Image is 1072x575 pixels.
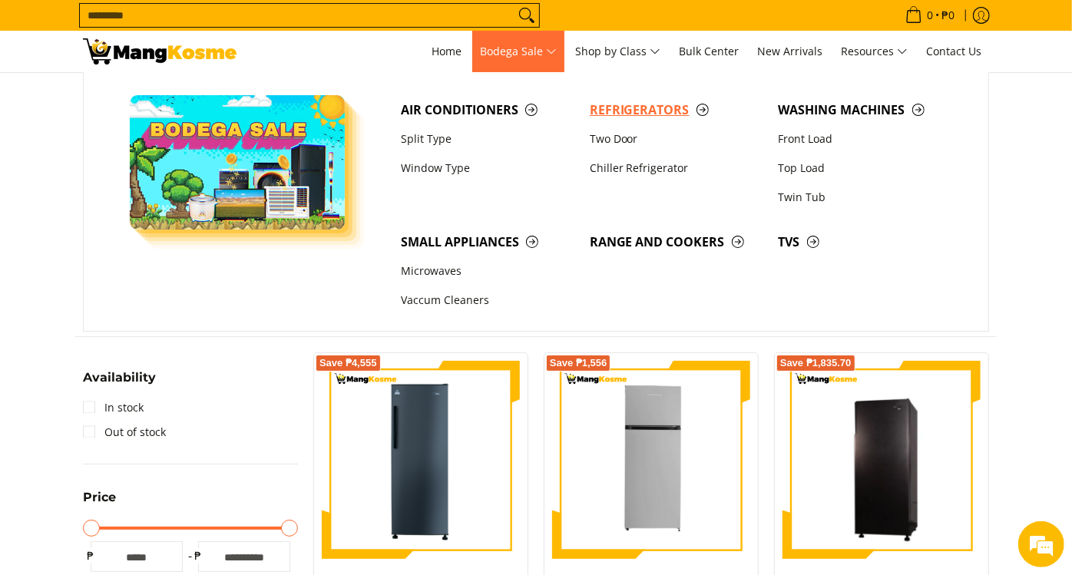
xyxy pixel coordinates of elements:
a: Two Door [582,124,771,154]
span: Save ₱1,835.70 [780,359,852,368]
span: Price [83,491,116,504]
summary: Open [83,372,156,395]
a: Microwaves [393,257,582,286]
a: Front Load [771,124,960,154]
span: Air Conditioners [401,101,574,120]
span: Save ₱1,556 [550,359,607,368]
a: Refrigerators [582,95,771,124]
span: Availability [83,372,156,384]
div: Chat with us now [80,86,258,106]
img: Bodega Sale [130,95,345,230]
a: Bulk Center [671,31,746,72]
span: ₱ [190,548,206,563]
span: Bulk Center [679,44,739,58]
span: Washing Machines [779,101,952,120]
a: Chiller Refrigerator [582,154,771,183]
summary: Open [83,491,116,515]
span: Resources [841,42,908,61]
a: Washing Machines [771,95,960,124]
span: New Arrivals [757,44,822,58]
span: Range and Cookers [590,233,763,252]
a: New Arrivals [749,31,830,72]
button: Search [514,4,539,27]
span: ₱ [83,548,98,563]
nav: Main Menu [252,31,989,72]
img: Bodega Sale Refrigerator l Mang Kosme: Home Appliances Warehouse Sale [83,38,237,64]
a: Top Load [771,154,960,183]
img: Condura 7.0 Cu. Ft. Upright Freezer Inverter Refrigerator, CUF700MNi (Class A) [322,361,520,559]
a: Home [424,31,469,72]
span: Refrigerators [590,101,763,120]
a: Vaccum Cleaners [393,286,582,316]
span: Bodega Sale [480,42,557,61]
a: Small Appliances [393,227,582,256]
a: Air Conditioners [393,95,582,124]
a: TVs [771,227,960,256]
img: Condura 7.3 Cu. Ft. Single Door - Direct Cool Inverter Refrigerator, CSD700SAi (Class A) [782,363,981,557]
span: 0 [925,10,935,21]
a: In stock [83,395,144,420]
a: Contact Us [918,31,989,72]
textarea: Type your message and hit 'Enter' [8,399,293,453]
span: Small Appliances [401,233,574,252]
a: Range and Cookers [582,227,771,256]
a: Split Type [393,124,582,154]
span: Save ₱4,555 [319,359,377,368]
a: Resources [833,31,915,72]
span: We're online! [89,183,212,339]
span: Contact Us [926,44,981,58]
div: Minimize live chat window [252,8,289,45]
a: Out of stock [83,420,166,444]
a: Bodega Sale [472,31,564,72]
span: Home [432,44,462,58]
a: Window Type [393,154,582,183]
img: Kelvinator 7.3 Cu.Ft. Direct Cool KLC Manual Defrost Standard Refrigerator (Silver) (Class A) [552,361,750,559]
span: ₱0 [939,10,957,21]
span: TVs [779,233,952,252]
a: Shop by Class [567,31,668,72]
span: • [901,7,959,24]
a: Twin Tub [771,183,960,212]
span: Shop by Class [575,42,660,61]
